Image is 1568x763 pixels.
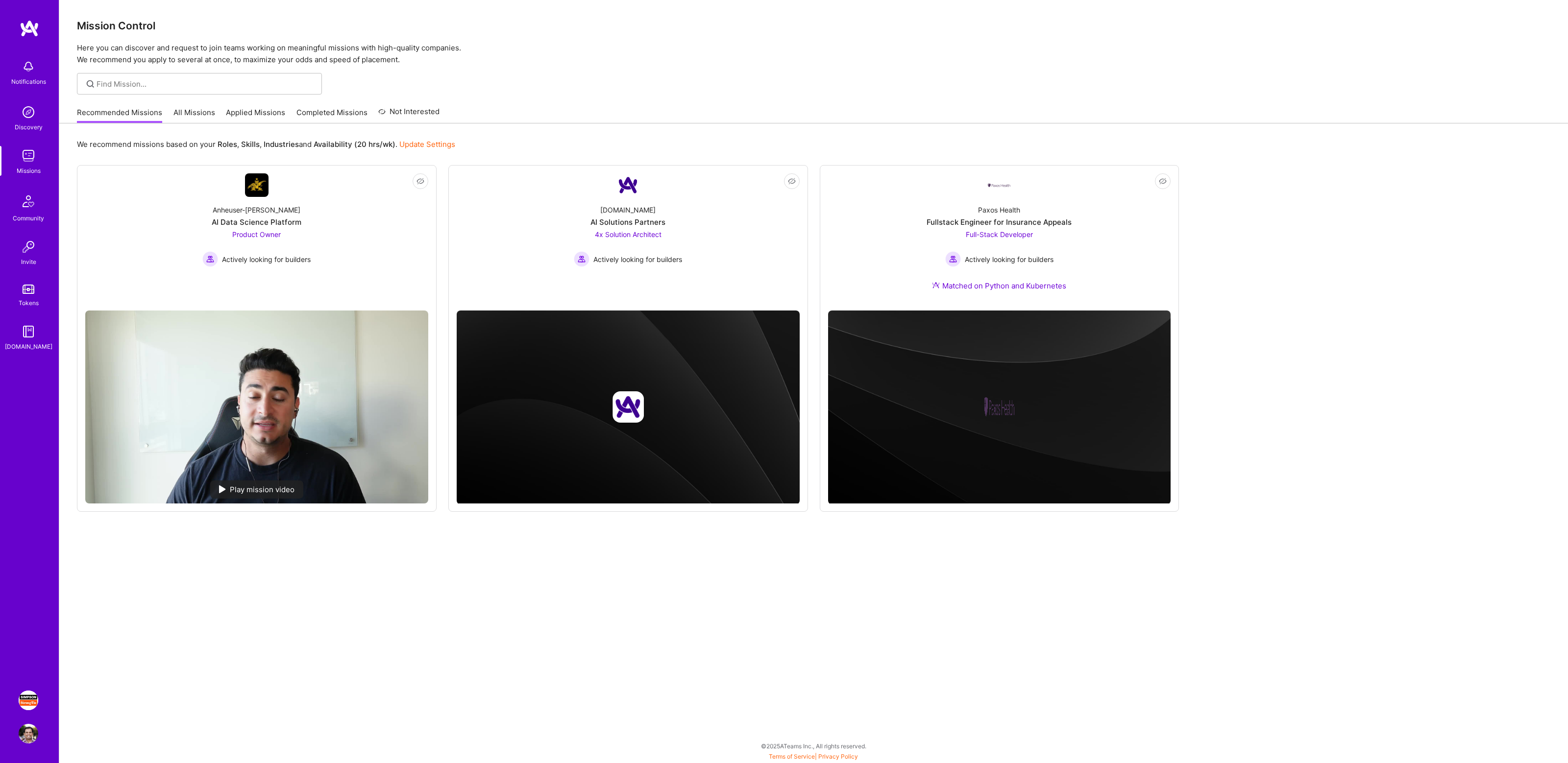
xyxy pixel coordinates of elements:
p: We recommend missions based on your , , and . [77,139,455,149]
b: Industries [264,140,299,149]
img: tokens [23,285,34,294]
img: Actively looking for builders [574,251,589,267]
div: Tokens [19,298,39,308]
p: Here you can discover and request to join teams working on meaningful missions with high-quality ... [77,42,1550,66]
img: Simpson Strong-Tie: Product Manager [19,691,38,710]
img: teamwork [19,146,38,166]
a: Applied Missions [226,107,285,123]
img: Company Logo [245,173,269,197]
i: icon EyeClosed [1159,177,1167,185]
a: Company Logo[DOMAIN_NAME]AI Solutions Partners4x Solution Architect Actively looking for builders... [457,173,800,303]
span: | [769,753,858,760]
b: Roles [218,140,237,149]
span: 4x Solution Architect [595,230,661,238]
img: Actively looking for builders [945,251,961,267]
a: Company LogoPaxos HealthFullstack Engineer for Insurance AppealsFull-Stack Developer Actively loo... [828,173,1171,303]
div: Discovery [15,122,43,132]
a: Terms of Service [769,753,815,760]
b: Availability (20 hrs/wk) [314,140,395,149]
div: Missions [17,166,41,176]
div: Community [13,213,44,223]
span: Product Owner [232,230,281,238]
b: Skills [241,140,260,149]
a: Completed Missions [296,107,367,123]
img: Company Logo [987,183,1011,188]
i: icon EyeClosed [416,177,424,185]
a: Company LogoAnheuser-[PERSON_NAME]AI Data Science PlatformProduct Owner Actively looking for buil... [85,173,428,303]
div: © 2025 ATeams Inc., All rights reserved. [59,734,1568,758]
i: icon EyeClosed [788,177,796,185]
span: Actively looking for builders [593,254,682,264]
img: Company logo [612,391,644,423]
img: guide book [19,322,38,341]
a: Privacy Policy [818,753,858,760]
input: Find Mission... [97,79,315,89]
span: Full-Stack Developer [966,230,1033,238]
img: No Mission [85,310,428,503]
img: play [219,485,226,493]
div: Invite [21,257,36,267]
img: User Avatar [19,724,38,743]
div: AI Solutions Partners [590,217,665,227]
span: Actively looking for builders [965,254,1053,264]
div: Anheuser-[PERSON_NAME] [213,205,300,215]
a: Update Settings [399,140,455,149]
h3: Mission Control [77,20,1550,32]
img: Community [17,190,40,213]
img: logo [20,20,39,37]
a: All Missions [173,107,215,123]
img: Ateam Purple Icon [932,281,940,289]
div: Play mission video [210,480,303,499]
img: Company logo [983,391,1015,423]
img: discovery [19,102,38,122]
i: icon SearchGrey [85,78,96,90]
img: Company Logo [616,173,640,197]
div: [DOMAIN_NAME] [5,341,52,352]
span: Actively looking for builders [222,254,311,264]
div: [DOMAIN_NAME] [600,205,656,215]
div: AI Data Science Platform [212,217,301,227]
img: Invite [19,237,38,257]
img: cover [457,310,800,504]
div: Notifications [11,76,46,87]
img: Actively looking for builders [202,251,218,267]
a: Recommended Missions [77,107,162,123]
div: Matched on Python and Kubernetes [932,281,1066,291]
a: User Avatar [16,724,41,743]
img: cover [828,310,1171,504]
a: Not Interested [378,106,440,123]
img: bell [19,57,38,76]
div: Paxos Health [978,205,1020,215]
div: Fullstack Engineer for Insurance Appeals [927,217,1072,227]
a: Simpson Strong-Tie: Product Manager [16,691,41,710]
